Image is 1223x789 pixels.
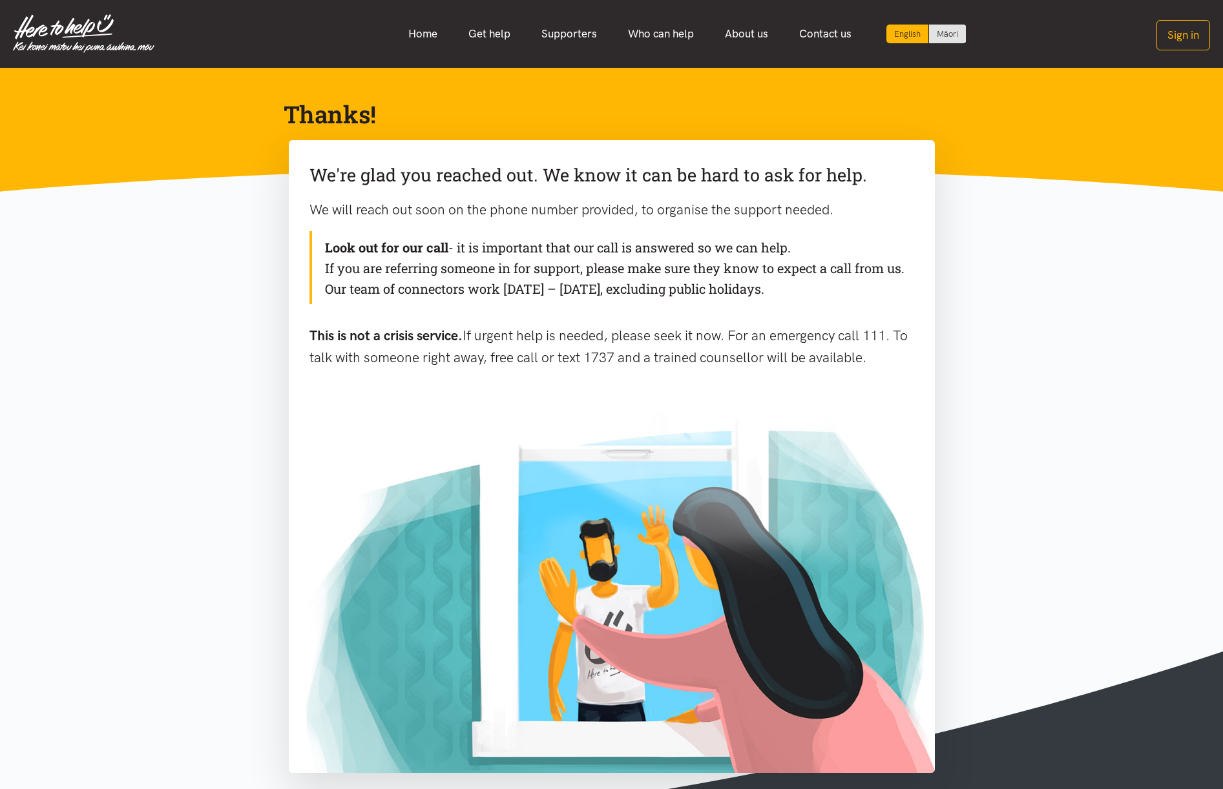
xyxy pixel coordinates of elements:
[284,99,919,130] h1: Thanks!
[1156,20,1210,50] button: Sign in
[886,25,929,43] div: Current language
[784,20,867,48] a: Contact us
[453,20,526,48] a: Get help
[325,239,448,256] b: Look out for our call
[393,20,453,48] a: Home
[309,325,914,368] p: If urgent help is needed, please seek it now. For an emergency call 111. To talk with someone rig...
[929,25,966,43] a: Switch to Te Reo Māori
[309,327,463,343] b: This is not a crisis service.
[709,20,784,48] a: About us
[612,20,709,48] a: Who can help
[886,25,967,43] div: Language toggle
[13,14,154,53] img: Home
[526,20,612,48] a: Supporters
[309,199,914,221] p: We will reach out soon on the phone number provided, to organise the support needed.
[309,161,914,189] p: We're glad you reached out. We know it can be hard to ask for help.
[309,231,914,304] div: - it is important that our call is answered so we can help. If you are referring someone in for s...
